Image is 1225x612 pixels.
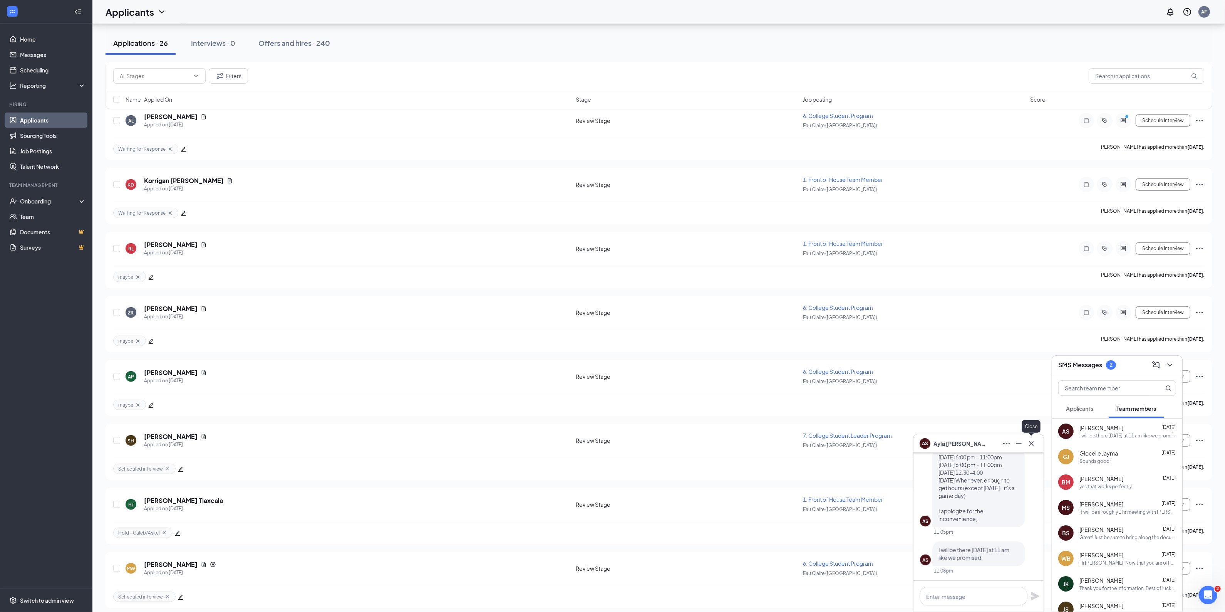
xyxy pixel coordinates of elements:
div: 11:05pm [934,529,953,535]
button: Plane [1031,592,1040,601]
span: Eau Claire ([GEOGRAPHIC_DATA]) [803,314,877,320]
div: Reporting [20,82,86,89]
p: [PERSON_NAME] has applied more than . [1099,336,1204,346]
div: AL [128,118,134,124]
div: 11:08pm [934,568,953,574]
span: 6. College Student Program [803,304,873,311]
svg: ChevronDown [193,73,199,79]
h5: [PERSON_NAME] Tlaxcala [144,496,223,505]
h1: Applicants [106,5,154,18]
span: Eau Claire ([GEOGRAPHIC_DATA]) [803,506,877,512]
div: Review Stage [576,373,798,380]
span: Team members [1116,405,1156,412]
button: Schedule Interview [1136,242,1190,255]
span: edit [178,595,183,600]
div: Applications · 26 [113,38,168,48]
a: Applicants [20,113,86,128]
b: [DATE] [1187,272,1203,278]
span: [PERSON_NAME] [1079,577,1123,584]
span: [PERSON_NAME] [1079,551,1123,559]
div: ZR [128,309,134,316]
b: [DATE] [1187,400,1203,406]
svg: Ellipses [1002,439,1011,448]
div: Hi [PERSON_NAME]! Now that you are officially a part of the team at [DEMOGRAPHIC_DATA]-fil-A Eau ... [1079,560,1176,566]
div: Offers and hires · 240 [258,38,330,48]
svg: ActiveTag [1100,118,1109,124]
svg: Note [1082,118,1091,124]
span: [DATE] [1161,475,1176,481]
div: Great! Just be sure to bring along the documents you submitted for your I-9 so that we can get it... [1079,534,1176,541]
svg: Ellipses [1195,308,1204,317]
b: [DATE] [1187,144,1203,150]
span: Scheduled interview [118,594,163,600]
span: Stage [576,96,591,103]
span: I will be there [DATE] at 11 am like we promised. [938,546,1009,561]
div: Interviews · 0 [191,38,235,48]
svg: ActiveChat [1119,309,1128,316]
b: [DATE] [1187,208,1203,214]
span: [DATE] 6:00 pm - 11:00pm [DATE] 6:00 pm - 11:00pm [DATE] 12:30-4:00 [DATE] Whenever, enough to ge... [938,454,1015,522]
h5: [PERSON_NAME] [144,432,198,441]
span: 1. Front of House Team Member [803,496,883,503]
div: Team Management [9,182,84,188]
svg: Cross [161,530,168,536]
span: maybe [118,338,133,344]
a: Messages [20,47,86,62]
span: edit [148,339,154,344]
div: Hiring [9,101,84,108]
div: Switch to admin view [20,597,74,604]
svg: Analysis [9,82,17,89]
button: Minimize [1013,437,1025,450]
span: edit [148,403,154,408]
svg: Document [201,370,207,376]
a: Home [20,32,86,47]
div: Review Stage [576,565,798,572]
span: Applicants [1066,405,1093,412]
span: 1. Front of House Team Member [803,240,883,247]
a: Talent Network [20,159,86,174]
button: ComposeMessage [1150,359,1162,371]
svg: Ellipses [1195,116,1204,125]
iframe: Intercom live chat [1199,586,1217,604]
div: AS [922,557,928,563]
svg: PrimaryDot [1123,114,1133,121]
div: Applied on [DATE] [144,249,207,257]
span: 2 [1215,586,1221,592]
div: Applied on [DATE] [144,569,216,577]
span: Eau Claire ([GEOGRAPHIC_DATA]) [803,187,877,192]
span: Eau Claire ([GEOGRAPHIC_DATA]) [803,442,877,448]
div: Applied on [DATE] [144,505,223,513]
svg: Ellipses [1195,564,1204,573]
button: Schedule Interview [1136,178,1190,191]
span: [PERSON_NAME] [1079,602,1123,610]
button: Cross [1025,437,1037,450]
div: Thank you for the information. Best of luck to you! [1079,585,1176,592]
svg: ActiveChat [1119,182,1128,188]
svg: Cross [167,146,173,152]
div: Review Stage [576,501,798,508]
div: SH [128,437,134,444]
div: Applied on [DATE] [144,441,207,449]
span: Ayla [PERSON_NAME] [933,439,987,448]
span: [PERSON_NAME] [1079,526,1123,533]
a: SurveysCrown [20,240,86,255]
span: 6. College Student Program [803,368,873,375]
svg: Cross [164,594,171,600]
svg: ActiveTag [1100,245,1109,252]
div: WB [1061,555,1071,562]
button: ChevronDown [1164,359,1176,371]
div: JK [1063,580,1069,588]
span: [DATE] [1161,551,1176,557]
svg: Minimize [1014,439,1024,448]
svg: MagnifyingGlass [1165,385,1171,391]
svg: QuestionInfo [1183,7,1192,17]
div: Applied on [DATE] [144,377,207,385]
svg: ChevronDown [157,7,166,17]
span: edit [175,531,180,536]
span: 7. College Student Leader Program [803,432,892,439]
a: Team [20,209,86,224]
svg: Reapply [210,562,216,568]
span: [DATE] [1161,577,1176,583]
span: edit [148,275,154,280]
h5: [PERSON_NAME] [144,113,198,121]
